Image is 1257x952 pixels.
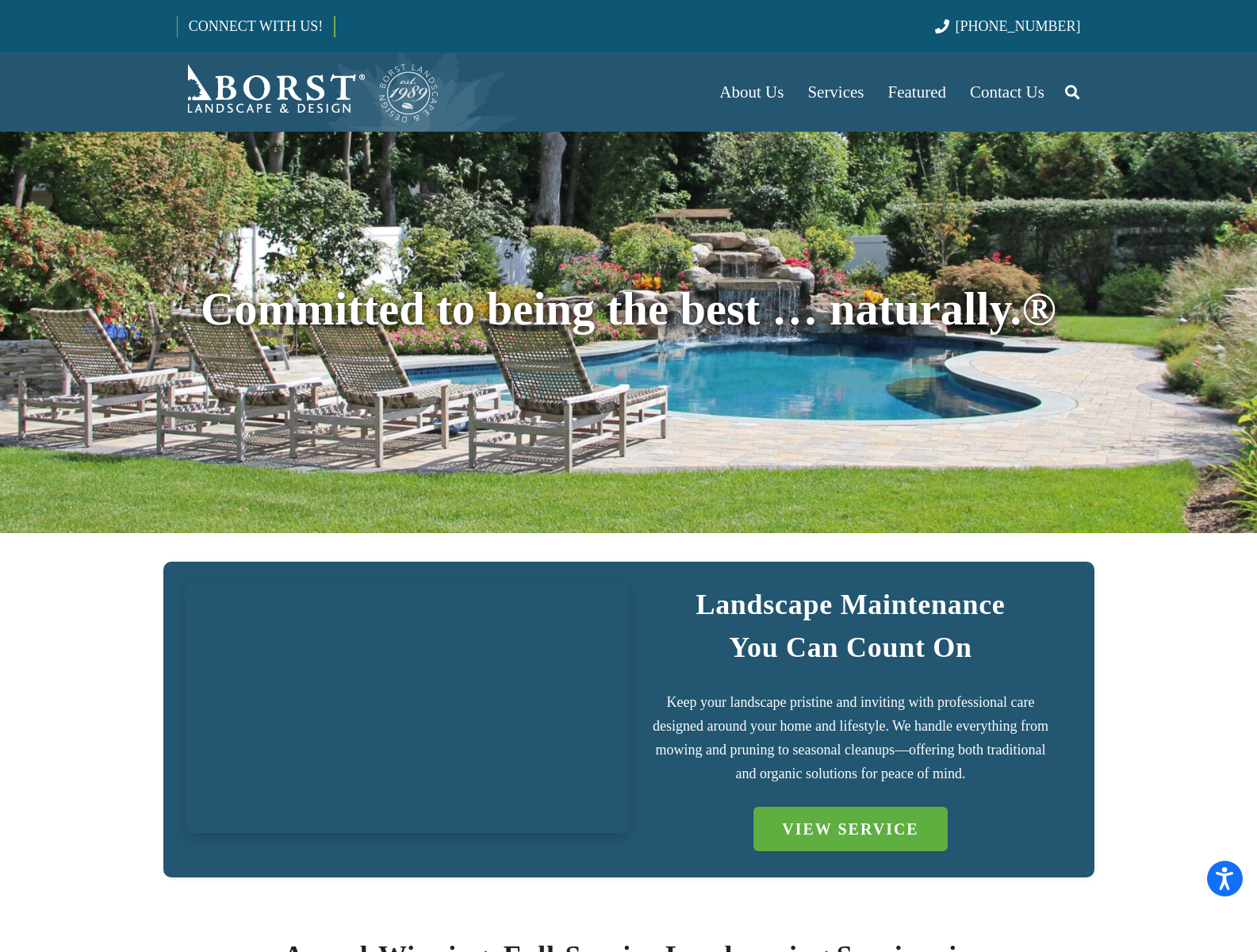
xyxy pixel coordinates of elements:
[807,83,864,102] span: Services
[201,283,1056,335] span: Committed to being the best … naturally.®
[956,18,1081,34] span: [PHONE_NUMBER]
[795,52,876,132] a: Services
[696,589,1005,620] strong: Landscape Maintenance
[178,7,334,45] a: CONNECT WITH US!
[185,583,629,833] a: IMG_7723 (1)
[958,52,1056,132] a: Contact Us
[729,631,972,663] strong: You Can Count On
[935,18,1080,34] a: [PHONE_NUMBER]
[876,52,958,132] a: Featured
[970,83,1044,102] span: Contact Us
[888,83,946,102] span: Featured
[653,694,1048,781] span: Keep your landscape pristine and inviting with professional care designed around your home and li...
[707,52,795,132] a: About Us
[1056,72,1088,112] a: Search
[719,83,784,102] span: About Us
[753,807,947,851] a: VIEW SERVICE
[177,60,440,124] a: Borst-Logo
